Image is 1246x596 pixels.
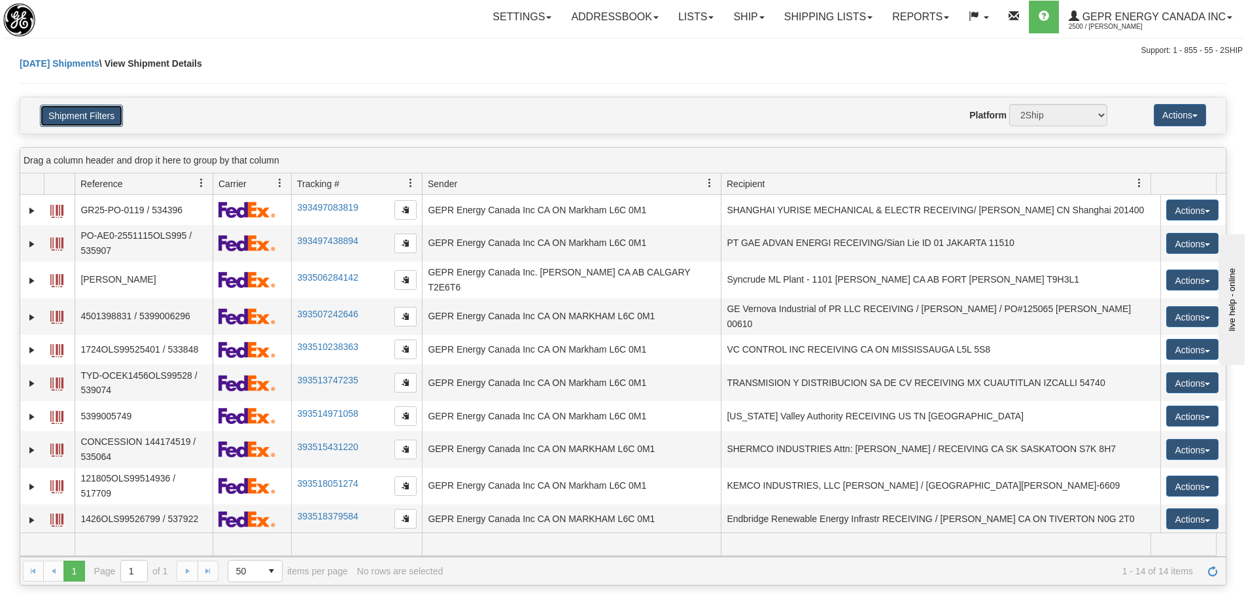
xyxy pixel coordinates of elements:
span: Recipient [727,177,765,190]
span: Reference [80,177,123,190]
td: GE Vernova Industrial of PR LLC RECEIVING / [PERSON_NAME] / PO#125065 [PERSON_NAME] 00610 [721,298,1160,335]
a: 393506284142 [297,272,358,283]
button: Actions [1166,200,1219,220]
span: Page of 1 [94,560,168,582]
a: Expand [26,444,39,457]
button: Shipment Filters [40,105,123,127]
th: Press ctrl + space to group [291,173,422,195]
td: GR25-PO-0119 / 534396 [75,195,213,225]
a: Label [50,232,63,253]
button: Actions [1166,270,1219,290]
a: Sender filter column settings [699,172,721,194]
button: Actions [1166,439,1219,460]
span: 50 [236,565,253,578]
td: KEMCO INDUSTRIES, LLC [PERSON_NAME] / [GEOGRAPHIC_DATA][PERSON_NAME]-6609 [721,468,1160,504]
a: 393515431220 [297,442,358,452]
span: 2500 / [PERSON_NAME] [1069,20,1167,33]
td: 5399005749 [75,401,213,431]
label: Platform [969,109,1007,122]
td: GEPR Energy Canada Inc CA ON MARKHAM L6C 0M1 [422,504,721,535]
td: [US_STATE] Valley Authority RECEIVING US TN [GEOGRAPHIC_DATA] [721,401,1160,431]
th: Press ctrl + space to group [422,173,721,195]
a: Label [50,508,63,529]
a: Label [50,199,63,220]
th: Press ctrl + space to group [1151,173,1216,195]
a: 393514971058 [297,408,358,419]
button: Copy to clipboard [394,234,417,253]
a: Expand [26,311,39,324]
td: GEPR Energy Canada Inc. [PERSON_NAME] CA AB CALGARY T2E6T6 [422,262,721,298]
img: 2 - FedEx Express® [218,408,275,424]
a: Expand [26,514,39,527]
td: Endbridge Renewable Energy Infrastr RECEIVING / [PERSON_NAME] CA ON TIVERTON N0G 2T0 [721,504,1160,535]
button: Copy to clipboard [394,476,417,496]
td: GEPR Energy Canada Inc CA ON Markham L6C 0M1 [422,364,721,401]
button: Copy to clipboard [394,406,417,426]
img: 2 - FedEx Express® [218,342,275,358]
span: GEPR Energy Canada Inc [1079,11,1226,22]
a: 393510238363 [297,342,358,352]
span: items per page [228,560,348,582]
img: 2 - FedEx Express® [218,308,275,324]
a: Label [50,305,63,326]
div: grid grouping header [20,148,1226,173]
td: GEPR Energy Canada Inc CA ON MARKHAM L6C 0M1 [422,431,721,468]
td: PT GAE ADVAN ENERGI RECEIVING/Sian Lie ID 01 JAKARTA 11510 [721,225,1160,262]
span: select [261,561,282,582]
th: Press ctrl + space to group [721,173,1151,195]
span: Page 1 [63,561,84,582]
a: Refresh [1202,561,1223,582]
td: 121805OLS99514936 / 517709 [75,468,213,504]
a: 393518051274 [297,478,358,489]
span: Carrier [218,177,247,190]
a: Expand [26,480,39,493]
button: Copy to clipboard [394,307,417,326]
span: Tracking # [297,177,339,190]
a: Settings [483,1,561,33]
a: Label [50,474,63,495]
span: \ View Shipment Details [99,58,202,69]
a: Expand [26,377,39,390]
button: Actions [1166,406,1219,427]
img: logo2500.jpg [3,3,35,37]
a: 393497438894 [297,236,358,246]
iframe: chat widget [1216,231,1245,364]
button: Copy to clipboard [394,200,417,220]
td: GEPR Energy Canada Inc CA ON Markham L6C 0M1 [422,468,721,504]
a: Tracking # filter column settings [400,172,422,194]
a: Recipient filter column settings [1128,172,1151,194]
td: PO-AE0-2551115OLS995 / 535907 [75,225,213,262]
a: Ship [723,1,774,33]
td: CONCESSION 144174519 / 535064 [75,431,213,468]
td: 4501398831 / 5399006296 [75,298,213,335]
a: Carrier filter column settings [269,172,291,194]
a: Addressbook [561,1,668,33]
span: Page sizes drop down [228,560,283,582]
a: Expand [26,410,39,423]
div: Support: 1 - 855 - 55 - 2SHIP [3,45,1243,56]
th: Press ctrl + space to group [44,173,75,195]
button: Actions [1166,508,1219,529]
div: No rows are selected [357,566,443,576]
a: Label [50,338,63,359]
input: Page 1 [121,561,147,582]
span: Sender [428,177,457,190]
img: 2 - FedEx Express® [218,272,275,288]
img: 2 - FedEx Express® [218,441,275,457]
button: Actions [1166,306,1219,327]
a: 393507242646 [297,309,358,319]
td: GEPR Energy Canada Inc CA ON Markham L6C 0M1 [422,225,721,262]
td: TYD-OCEK1456OLS99528 / 539074 [75,364,213,401]
td: 1724OLS99525401 / 533848 [75,335,213,365]
div: live help - online [10,11,121,21]
td: SHANGHAI YURISE MECHANICAL & ELECTR RECEIVING/ [PERSON_NAME] CN Shanghai 201400 [721,195,1160,225]
img: 2 - FedEx Express® [218,235,275,251]
a: Label [50,268,63,289]
button: Copy to clipboard [394,440,417,459]
a: 393518379584 [297,511,358,521]
button: Copy to clipboard [394,373,417,393]
th: Press ctrl + space to group [75,173,213,195]
th: Press ctrl + space to group [213,173,291,195]
img: 2 - FedEx Express® [218,202,275,218]
a: Label [50,438,63,459]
